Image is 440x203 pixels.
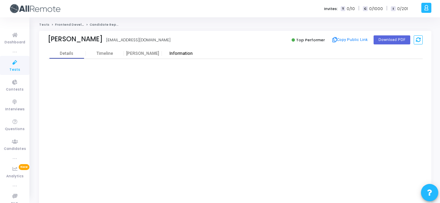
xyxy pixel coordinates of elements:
span: Tests [9,67,20,73]
span: 0/1000 [369,6,383,12]
div: Information [162,51,200,56]
nav: breadcrumb [39,23,431,27]
span: 0/201 [397,6,408,12]
span: Candidate Report [90,23,121,27]
div: [EMAIL_ADDRESS][DOMAIN_NAME] [106,37,171,43]
span: | [358,5,359,12]
span: | [386,5,387,12]
span: I [391,6,395,11]
span: Dashboard [4,40,25,45]
span: Analytics [6,174,24,179]
span: 0/10 [347,6,355,12]
span: T [341,6,345,11]
div: Timeline [97,51,113,56]
span: Candidates [4,146,26,152]
span: Questions [5,126,25,132]
iframe: Chat [291,17,437,167]
img: logo [9,2,61,16]
span: Interviews [5,107,25,112]
div: [PERSON_NAME] [48,35,103,43]
span: New [19,164,29,170]
div: [PERSON_NAME] [124,51,162,56]
label: Invites: [324,6,338,12]
span: Contests [6,87,24,93]
div: Details [60,51,73,56]
a: Frontend Developer (L4) [55,23,98,27]
a: Tests [39,23,49,27]
span: C [363,6,367,11]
